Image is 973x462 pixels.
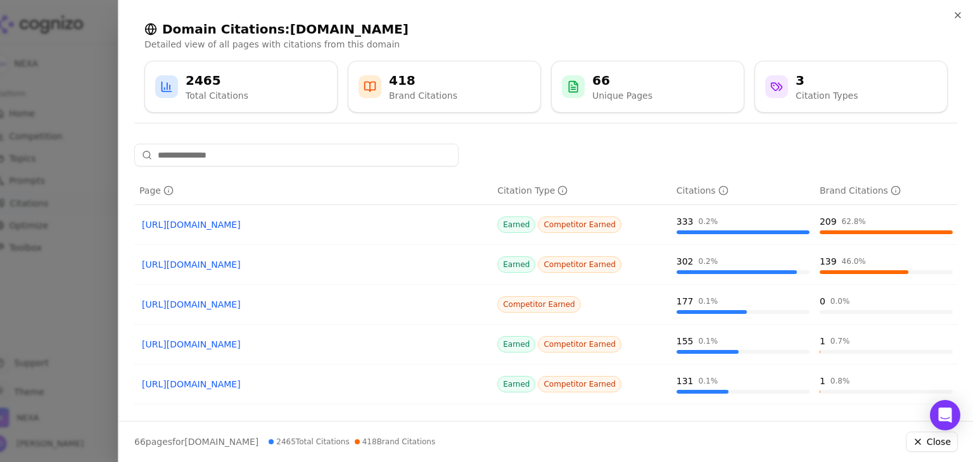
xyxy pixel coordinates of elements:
[497,296,581,313] span: Competitor Earned
[492,177,671,205] th: citationTypes
[842,256,866,266] div: 46.0 %
[538,336,621,353] span: Competitor Earned
[134,437,146,447] span: 66
[389,72,457,89] div: 418
[142,258,485,271] a: [URL][DOMAIN_NAME]
[677,255,694,268] div: 302
[796,72,858,89] div: 3
[820,215,837,228] div: 209
[497,336,535,353] span: Earned
[497,184,568,197] div: Citation Type
[796,89,858,102] div: Citation Types
[186,89,248,102] div: Total Citations
[699,256,718,266] div: 0.2 %
[142,378,485,390] a: [URL][DOMAIN_NAME]
[820,375,825,387] div: 1
[389,89,457,102] div: Brand Citations
[671,177,815,205] th: totalCitationCount
[142,218,485,231] a: [URL][DOMAIN_NAME]
[906,432,958,452] button: Close
[538,216,621,233] span: Competitor Earned
[820,335,825,347] div: 1
[815,177,958,205] th: brandCitationCount
[820,295,825,308] div: 0
[842,216,866,227] div: 62.8 %
[269,437,349,447] span: 2465 Total Citations
[677,335,694,347] div: 155
[144,38,948,51] p: Detailed view of all pages with citations from this domain
[830,296,850,306] div: 0.0 %
[134,177,492,205] th: page
[592,72,652,89] div: 66
[699,376,718,386] div: 0.1 %
[538,256,621,273] span: Competitor Earned
[677,375,694,387] div: 131
[186,72,248,89] div: 2465
[830,376,850,386] div: 0.8 %
[134,435,258,448] p: page s for
[139,184,174,197] div: Page
[497,256,535,273] span: Earned
[677,184,728,197] div: Citations
[677,215,694,228] div: 333
[184,437,258,447] span: [DOMAIN_NAME]
[592,89,652,102] div: Unique Pages
[497,376,535,392] span: Earned
[142,298,485,311] a: [URL][DOMAIN_NAME]
[830,336,850,346] div: 0.7 %
[820,184,901,197] div: Brand Citations
[538,376,621,392] span: Competitor Earned
[699,336,718,346] div: 0.1 %
[142,338,485,351] a: [URL][DOMAIN_NAME]
[699,216,718,227] div: 0.2 %
[497,216,535,233] span: Earned
[144,20,948,38] h2: Domain Citations: [DOMAIN_NAME]
[677,295,694,308] div: 177
[820,255,837,268] div: 139
[355,437,435,447] span: 418 Brand Citations
[699,296,718,306] div: 0.1 %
